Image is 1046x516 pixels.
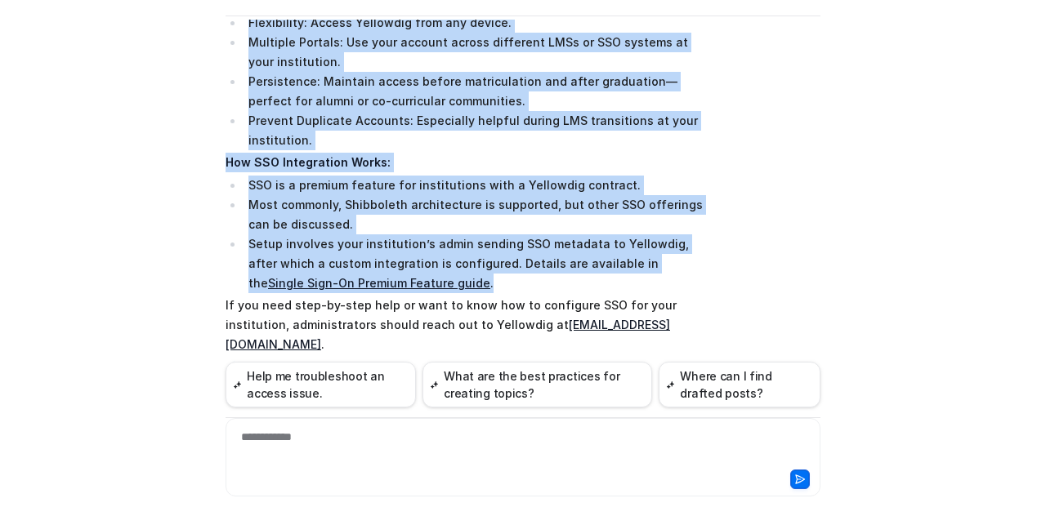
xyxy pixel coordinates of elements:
[226,155,391,169] strong: How SSO Integration Works:
[244,195,704,234] li: Most commonly, Shibboleth architecture is supported, but other SSO offerings can be discussed.
[268,276,490,290] a: Single Sign-On Premium Feature guide
[226,358,704,397] p: 🗳️ Your feedback matters! Share your suggestions, compliments, or comments about Knowbot here:
[226,296,704,354] p: If you need step-by-step help or want to know how to configure SSO for your institution, administ...
[422,362,652,407] button: What are the best practices for creating topics?
[659,362,820,407] button: Where can I find drafted posts?
[226,362,416,407] button: Help me troubleshoot an access issue.
[244,13,704,33] li: Flexibility: Access Yellowdig from any device.
[244,234,704,293] li: Setup involves your institution’s admin sending SSO metadata to Yellowdig, after which a custom i...
[244,111,704,150] li: Prevent Duplicate Accounts: Especially helpful during LMS transitions at your institution.
[244,33,704,72] li: Multiple Portals: Use your account across different LMSs or SSO systems at your institution.
[244,176,704,195] li: SSO is a premium feature for institutions with a Yellowdig contract.
[244,72,704,111] li: Persistence: Maintain access before matriculation and after graduation—perfect for alumni or co-c...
